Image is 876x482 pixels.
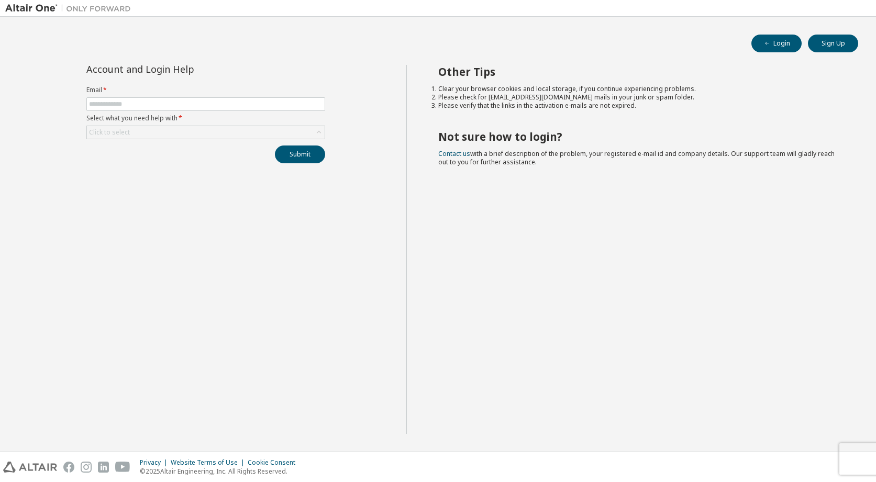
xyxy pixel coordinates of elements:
li: Clear your browser cookies and local storage, if you continue experiencing problems. [438,85,839,93]
img: instagram.svg [81,462,92,473]
p: © 2025 Altair Engineering, Inc. All Rights Reserved. [140,467,302,476]
img: youtube.svg [115,462,130,473]
img: altair_logo.svg [3,462,57,473]
a: Contact us [438,149,470,158]
div: Account and Login Help [86,65,278,73]
div: Website Terms of Use [171,458,248,467]
label: Email [86,86,325,94]
h2: Not sure how to login? [438,130,839,143]
div: Privacy [140,458,171,467]
img: linkedin.svg [98,462,109,473]
li: Please verify that the links in the activation e-mails are not expired. [438,102,839,110]
button: Sign Up [808,35,858,52]
h2: Other Tips [438,65,839,79]
div: Cookie Consent [248,458,302,467]
button: Login [751,35,802,52]
label: Select what you need help with [86,114,325,122]
button: Submit [275,145,325,163]
img: facebook.svg [63,462,74,473]
li: Please check for [EMAIL_ADDRESS][DOMAIN_NAME] mails in your junk or spam folder. [438,93,839,102]
span: with a brief description of the problem, your registered e-mail id and company details. Our suppo... [438,149,835,166]
div: Click to select [89,128,130,137]
img: Altair One [5,3,136,14]
div: Click to select [87,126,325,139]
